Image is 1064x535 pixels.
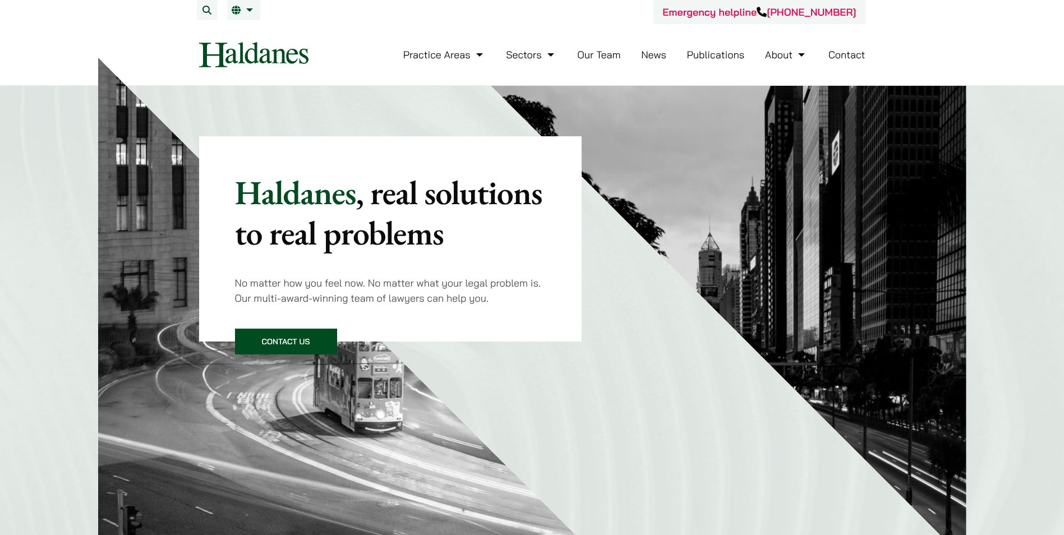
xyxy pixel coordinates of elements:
[577,48,620,61] a: Our Team
[828,48,865,61] a: Contact
[765,48,808,61] a: About
[199,42,308,67] img: Logo of Haldanes
[403,48,486,61] a: Practice Areas
[641,48,666,61] a: News
[506,48,556,61] a: Sectors
[235,275,546,306] p: No matter how you feel now. No matter what your legal problem is. Our multi-award-winning team of...
[235,170,542,255] mark: , real solutions to real problems
[235,172,546,253] p: Haldanes
[232,6,256,15] a: EN
[662,6,856,19] a: Emergency helpline[PHONE_NUMBER]
[235,329,337,354] a: Contact Us
[687,48,745,61] a: Publications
